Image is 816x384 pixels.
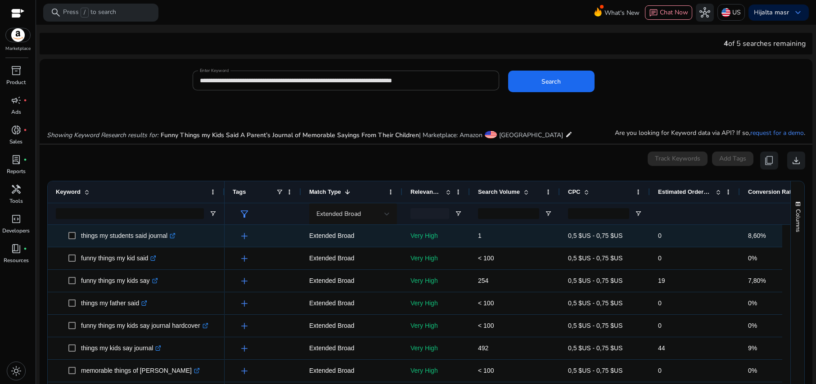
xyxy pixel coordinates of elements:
[11,184,22,195] span: handyman
[239,343,250,354] span: add
[11,65,22,76] span: inventory_2
[478,367,494,374] span: < 100
[5,45,31,52] p: Marketplace
[56,208,204,219] input: Keyword Filter Input
[309,272,394,290] p: Extended Broad
[11,366,22,376] span: light_mode
[748,188,794,195] span: Conversion Rate
[658,344,665,352] span: 44
[6,28,30,42] img: amazon.svg
[565,129,573,140] mat-icon: edit
[239,231,250,241] span: add
[233,188,246,195] span: Tags
[410,249,462,268] p: Very High
[649,9,658,18] span: chat
[309,227,394,245] p: Extended Broad
[410,317,462,335] p: Very High
[410,362,462,380] p: Very High
[615,128,805,138] p: Are you looking for Keyword data via API? If so, .
[478,277,488,284] span: 254
[9,138,23,146] p: Sales
[568,232,622,239] span: 0,5 $US - 0,75 $US
[11,243,22,254] span: book_4
[750,129,804,137] a: request for a demo
[696,4,714,22] button: hub
[568,299,622,307] span: 0,5 $US - 0,75 $US
[7,167,26,175] p: Reports
[748,299,757,307] span: 0%
[724,38,806,49] div: of 5 searches remaining
[568,208,629,219] input: CPC Filter Input
[63,8,116,18] p: Press to search
[419,131,482,139] span: | Marketplace: Amazon
[239,366,250,376] span: add
[748,255,757,262] span: 0%
[11,154,22,165] span: lab_profile
[455,210,462,217] button: Open Filter Menu
[748,232,766,239] span: 8,60%
[478,188,520,195] span: Search Volume
[209,210,216,217] button: Open Filter Menu
[50,7,61,18] span: search
[309,317,394,335] p: Extended Broad
[568,344,622,352] span: 0,5 $US - 0,75 $US
[748,277,766,284] span: 7,80%
[47,131,158,139] i: Showing Keyword Research results for:
[9,197,23,205] p: Tools
[721,8,730,17] img: us.svg
[791,155,802,166] span: download
[568,188,580,195] span: CPC
[23,128,27,132] span: fiber_manual_record
[748,344,757,352] span: 9%
[239,298,250,309] span: add
[724,39,728,49] span: 4
[748,322,757,329] span: 0%
[748,367,757,374] span: 0%
[754,9,789,16] p: Hi
[410,188,442,195] span: Relevance Score
[660,8,688,17] span: Chat Now
[410,272,462,290] p: Very High
[410,294,462,313] p: Very High
[794,209,802,232] span: Columns
[239,321,250,331] span: add
[309,362,394,380] p: Extended Broad
[793,7,803,18] span: keyboard_arrow_down
[81,227,176,245] p: things my students said journal
[81,317,208,335] p: funny things my kids say journal hardcover
[499,131,563,139] span: [GEOGRAPHIC_DATA]
[161,131,419,139] span: Funny Things my Kids Said A Parent’s Journal of Memorable Sayings From Their Children
[635,210,642,217] button: Open Filter Menu
[645,5,692,20] button: chatChat Now
[81,249,156,268] p: funny things my kid said
[658,188,712,195] span: Estimated Orders/Month
[760,8,789,17] b: jalta masr
[658,322,662,329] span: 0
[81,339,161,357] p: things my kids say journal
[787,152,805,170] button: download
[2,227,30,235] p: Developers
[478,299,494,307] span: < 100
[11,214,22,224] span: code_blocks
[200,67,229,74] mat-label: Enter Keyword
[81,362,200,380] p: memorable things of [PERSON_NAME]
[478,322,494,329] span: < 100
[56,188,81,195] span: Keyword
[4,256,29,264] p: Resources
[699,7,710,18] span: hub
[309,339,394,357] p: Extended Broad
[23,247,27,250] span: fiber_manual_record
[478,255,494,262] span: < 100
[309,294,394,313] p: Extended Broad
[309,188,341,195] span: Match Type
[11,125,22,135] span: donut_small
[410,227,462,245] p: Very High
[6,78,26,86] p: Product
[478,344,488,352] span: 492
[658,255,662,262] span: 0
[23,98,27,102] span: fiber_manual_record
[11,108,21,116] p: Ads
[508,71,595,92] button: Search
[658,299,662,307] span: 0
[81,294,147,313] p: things my father said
